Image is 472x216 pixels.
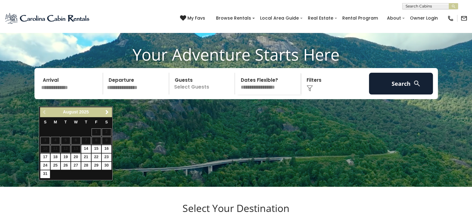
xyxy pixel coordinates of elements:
[51,154,60,161] a: 18
[5,12,91,25] img: Blue-2.png
[369,73,433,94] button: Search
[40,162,50,170] a: 24
[257,13,302,23] a: Local Area Guide
[81,154,91,161] a: 21
[92,162,101,170] a: 29
[40,170,50,178] a: 31
[102,145,111,153] a: 16
[51,162,60,170] a: 25
[102,162,111,170] a: 30
[74,120,78,124] span: Wednesday
[65,120,67,124] span: Tuesday
[339,13,381,23] a: Rental Program
[105,110,110,115] span: Next
[187,15,205,21] span: My Favs
[71,162,81,170] a: 27
[61,154,70,161] a: 19
[92,154,101,161] a: 22
[85,120,87,124] span: Thursday
[103,108,111,116] a: Next
[63,109,78,114] span: August
[54,120,57,124] span: Monday
[461,15,467,22] img: mail-regular-black.png
[447,15,454,22] img: phone-regular-black.png
[71,154,81,161] a: 20
[180,15,207,22] a: My Favs
[102,154,111,161] a: 23
[413,80,421,87] img: search-regular-white.png
[79,109,89,114] span: 2025
[384,13,404,23] a: About
[305,13,336,23] a: Real Estate
[5,45,467,64] h1: Your Adventure Starts Here
[44,120,46,124] span: Sunday
[407,13,441,23] a: Owner Login
[95,120,97,124] span: Friday
[213,13,254,23] a: Browse Rentals
[307,85,313,91] img: filter--v1.png
[105,120,108,124] span: Saturday
[81,162,91,170] a: 28
[171,73,235,94] p: Select Guests
[81,145,91,153] a: 14
[92,145,101,153] a: 15
[61,162,70,170] a: 26
[40,154,50,161] a: 17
